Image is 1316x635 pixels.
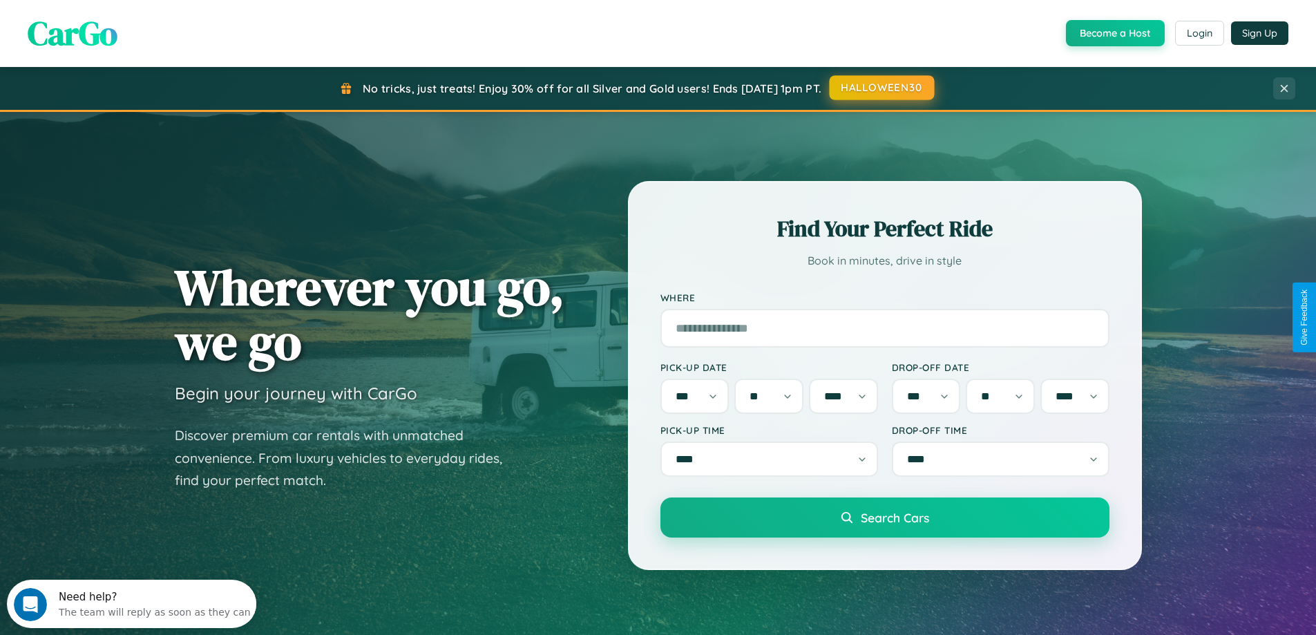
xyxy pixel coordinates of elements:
[660,251,1109,271] p: Book in minutes, drive in style
[7,580,256,628] iframe: Intercom live chat discovery launcher
[892,361,1109,373] label: Drop-off Date
[660,424,878,436] label: Pick-up Time
[1231,21,1288,45] button: Sign Up
[1175,21,1224,46] button: Login
[1299,290,1309,345] div: Give Feedback
[6,6,257,44] div: Open Intercom Messenger
[175,260,564,369] h1: Wherever you go, we go
[1066,20,1165,46] button: Become a Host
[861,510,929,525] span: Search Cars
[660,361,878,373] label: Pick-up Date
[363,82,821,95] span: No tricks, just treats! Enjoy 30% off for all Silver and Gold users! Ends [DATE] 1pm PT.
[175,424,520,492] p: Discover premium car rentals with unmatched convenience. From luxury vehicles to everyday rides, ...
[52,23,244,37] div: The team will reply as soon as they can
[660,292,1109,303] label: Where
[14,588,47,621] iframe: Intercom live chat
[660,214,1109,244] h2: Find Your Perfect Ride
[830,75,935,100] button: HALLOWEEN30
[892,424,1109,436] label: Drop-off Time
[52,12,244,23] div: Need help?
[28,10,117,56] span: CarGo
[175,383,417,404] h3: Begin your journey with CarGo
[660,497,1109,538] button: Search Cars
